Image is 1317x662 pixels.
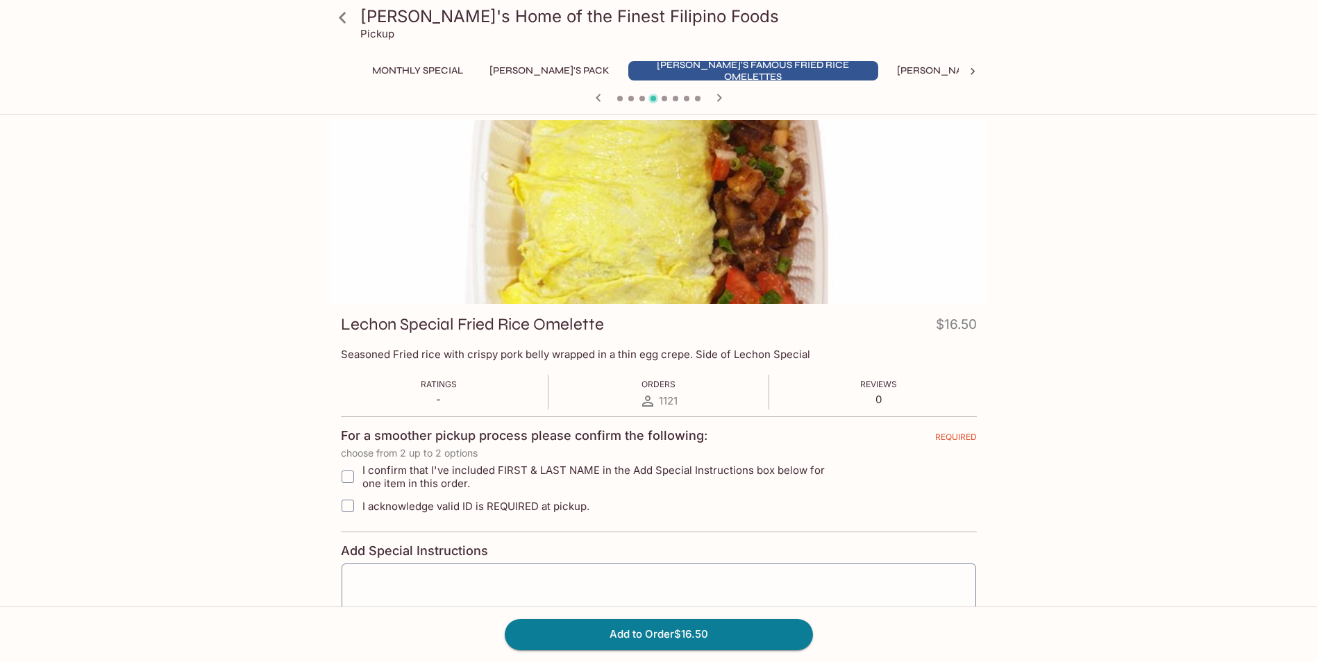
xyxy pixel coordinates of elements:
[628,61,878,80] button: [PERSON_NAME]'s Famous Fried Rice Omelettes
[641,379,676,389] span: Orders
[362,500,589,513] span: I acknowledge valid ID is REQUIRED at pickup.
[482,61,617,80] button: [PERSON_NAME]'s Pack
[936,314,977,341] h4: $16.50
[360,27,394,40] p: Pickup
[341,543,977,559] h4: Add Special Instructions
[341,448,977,459] p: choose from 2 up to 2 options
[889,61,1066,80] button: [PERSON_NAME]'s Mixed Plates
[341,348,977,361] p: Seasoned Fried rice with crispy pork belly wrapped in a thin egg crepe. Side of Lechon Special
[860,393,897,406] p: 0
[421,393,457,406] p: -
[659,394,678,407] span: 1121
[341,428,707,443] h4: For a smoother pickup process please confirm the following:
[421,379,457,389] span: Ratings
[331,120,987,304] div: Lechon Special Fried Rice Omelette
[362,464,844,490] span: I confirm that I've included FIRST & LAST NAME in the Add Special Instructions box below for one ...
[860,379,897,389] span: Reviews
[360,6,981,27] h3: [PERSON_NAME]'s Home of the Finest Filipino Foods
[935,432,977,448] span: REQUIRED
[364,61,471,80] button: Monthly Special
[341,314,604,335] h3: Lechon Special Fried Rice Omelette
[505,619,813,650] button: Add to Order$16.50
